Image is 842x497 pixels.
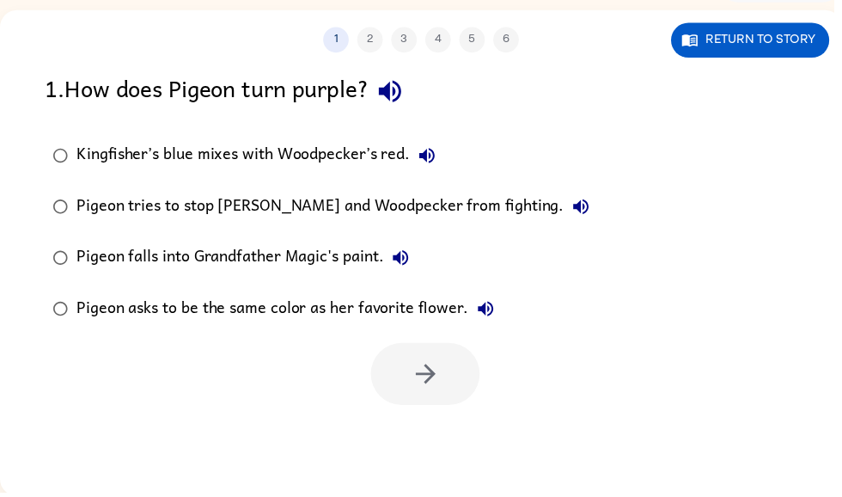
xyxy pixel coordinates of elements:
div: Pigeon falls into Grandfather Magic's paint. [77,243,422,278]
div: 1 . How does Pigeon turn purple? [46,71,805,114]
button: Return to story [678,23,838,58]
button: 1 [326,28,352,53]
div: Kingfisher’s blue mixes with Woodpecker’s red. [77,140,448,175]
button: Pigeon falls into Grandfather Magic's paint. [387,243,422,278]
div: Pigeon asks to be the same color as her favorite flower. [77,295,508,329]
button: Pigeon tries to stop [PERSON_NAME] and Woodpecker from fighting. [570,192,604,226]
button: Kingfisher’s blue mixes with Woodpecker’s red. [414,140,448,175]
button: Pigeon asks to be the same color as her favorite flower. [473,295,508,329]
div: Pigeon tries to stop [PERSON_NAME] and Woodpecker from fighting. [77,192,604,226]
